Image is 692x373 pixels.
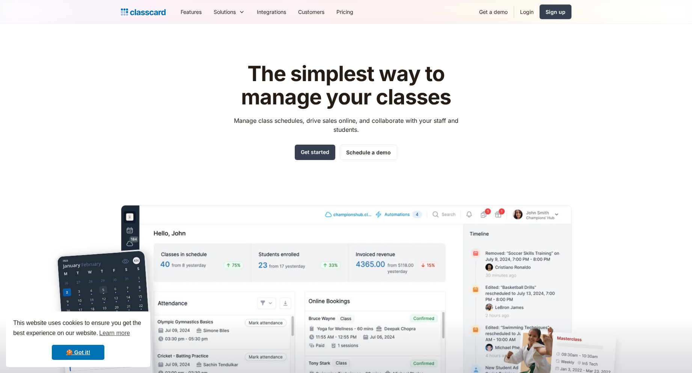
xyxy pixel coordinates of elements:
[227,62,465,109] h1: The simplest way to manage your classes
[546,8,565,16] div: Sign up
[6,311,150,367] div: cookieconsent
[175,3,208,20] a: Features
[52,345,104,360] a: dismiss cookie message
[214,8,236,16] div: Solutions
[208,3,251,20] div: Solutions
[227,116,465,134] p: Manage class schedules, drive sales online, and collaborate with your staff and students.
[251,3,292,20] a: Integrations
[295,145,335,160] a: Get started
[121,7,166,17] a: home
[292,3,330,20] a: Customers
[540,5,571,19] a: Sign up
[98,328,131,339] a: learn more about cookies
[514,3,540,20] a: Login
[473,3,514,20] a: Get a demo
[340,145,397,160] a: Schedule a demo
[13,319,143,339] span: This website uses cookies to ensure you get the best experience on our website.
[330,3,359,20] a: Pricing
